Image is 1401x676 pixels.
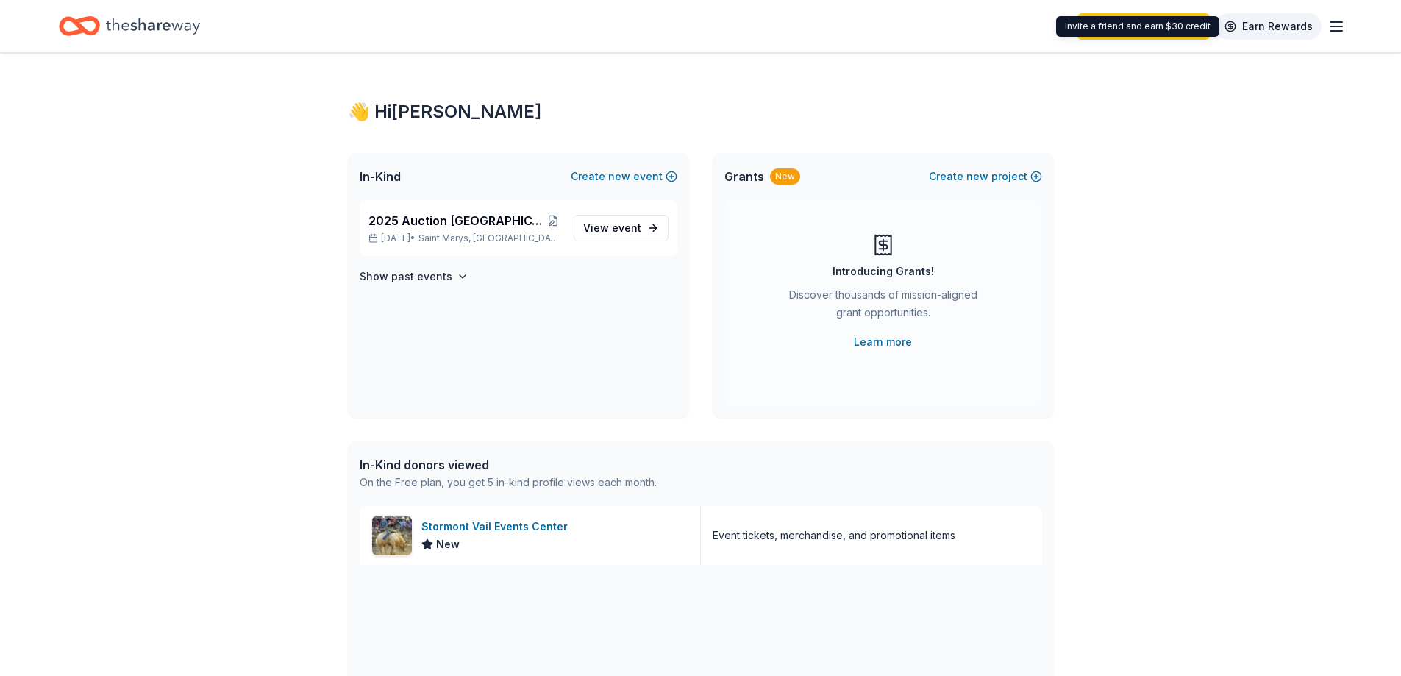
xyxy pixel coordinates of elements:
[854,333,912,351] a: Learn more
[574,215,669,241] a: View event
[608,168,630,185] span: new
[571,168,677,185] button: Createnewevent
[360,268,452,285] h4: Show past events
[368,212,545,230] span: 2025 Auction [GEOGRAPHIC_DATA][PERSON_NAME]
[583,219,641,237] span: View
[770,168,800,185] div: New
[59,9,200,43] a: Home
[368,232,562,244] p: [DATE] •
[929,168,1042,185] button: Createnewproject
[372,516,412,555] img: Image for Stormont Vail Events Center
[348,100,1054,124] div: 👋 Hi [PERSON_NAME]
[833,263,934,280] div: Introducing Grants!
[360,268,468,285] button: Show past events
[713,527,955,544] div: Event tickets, merchandise, and promotional items
[360,456,657,474] div: In-Kind donors viewed
[966,168,988,185] span: new
[1077,13,1210,40] a: Upgrade your plan
[436,536,460,553] span: New
[360,474,657,491] div: On the Free plan, you get 5 in-kind profile views each month.
[1056,16,1219,37] div: Invite a friend and earn $30 credit
[1216,13,1322,40] a: Earn Rewards
[421,518,574,536] div: Stormont Vail Events Center
[418,232,561,244] span: Saint Marys, [GEOGRAPHIC_DATA]
[360,168,401,185] span: In-Kind
[783,286,983,327] div: Discover thousands of mission-aligned grant opportunities.
[612,221,641,234] span: event
[724,168,764,185] span: Grants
